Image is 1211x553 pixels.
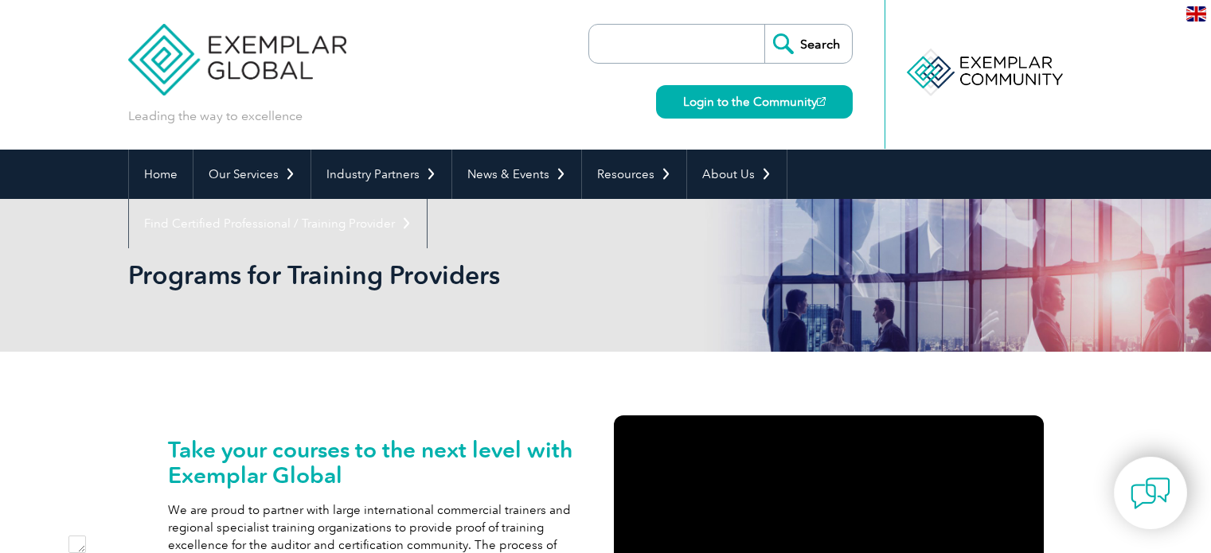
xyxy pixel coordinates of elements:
img: contact-chat.png [1131,473,1170,513]
input: Search [764,25,852,63]
img: en [1186,6,1206,21]
h2: Programs for Training Providers [128,263,797,288]
img: open_square.png [817,97,826,106]
a: Home [129,150,193,199]
a: Resources [582,150,686,199]
a: Industry Partners [311,150,451,199]
h2: Take your courses to the next level with Exemplar Global [168,437,598,488]
a: Login to the Community [656,85,853,119]
p: Leading the way to excellence [128,107,303,125]
a: Our Services [193,150,311,199]
a: About Us [687,150,787,199]
a: Find Certified Professional / Training Provider [129,199,427,248]
a: News & Events [452,150,581,199]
